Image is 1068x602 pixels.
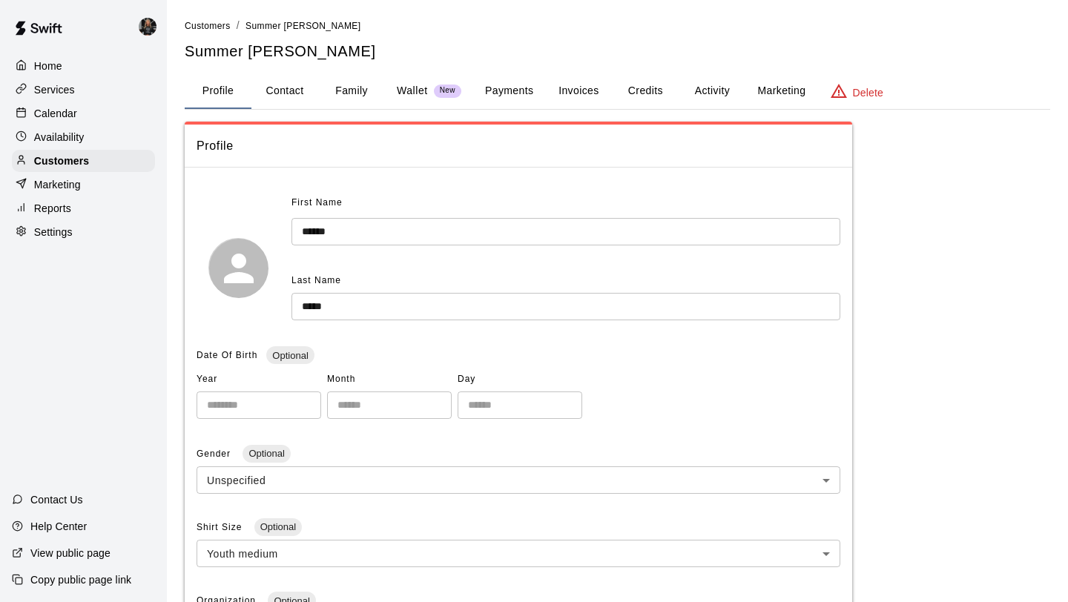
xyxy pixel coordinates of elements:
div: Garrett & Sean 1on1 Lessons [136,12,167,42]
p: Reports [34,201,71,216]
a: Reports [12,197,155,219]
a: Home [12,55,155,77]
button: Payments [473,73,545,109]
p: Marketing [34,177,81,192]
span: Shirt Size [197,522,245,532]
p: Settings [34,225,73,239]
h5: Summer [PERSON_NAME] [185,42,1050,62]
span: Month [327,368,452,391]
span: Year [197,368,321,391]
p: View public page [30,546,111,560]
div: basic tabs example [185,73,1050,109]
p: Copy public page link [30,572,131,587]
img: Garrett & Sean 1on1 Lessons [139,18,156,36]
a: Marketing [12,173,155,196]
p: Services [34,82,75,97]
p: Home [34,59,62,73]
span: Gender [197,449,234,459]
span: First Name [291,191,343,215]
p: Delete [853,85,883,100]
div: Unspecified [197,466,840,494]
p: Contact Us [30,492,83,507]
p: Wallet [397,83,428,99]
a: Services [12,79,155,101]
span: Customers [185,21,231,31]
button: Activity [679,73,745,109]
span: Optional [266,350,314,361]
a: Customers [185,19,231,31]
span: Date Of Birth [197,350,257,360]
p: Availability [34,130,85,145]
button: Credits [612,73,679,109]
span: Optional [243,448,290,459]
button: Marketing [745,73,817,109]
span: Day [458,368,582,391]
p: Calendar [34,106,77,121]
span: Summer [PERSON_NAME] [245,21,360,31]
a: Calendar [12,102,155,125]
a: Availability [12,126,155,148]
button: Profile [185,73,251,109]
span: Profile [197,136,840,156]
nav: breadcrumb [185,18,1050,34]
a: Customers [12,150,155,172]
span: New [434,86,461,96]
li: / [237,18,240,33]
span: Optional [254,521,302,532]
div: Youth medium [197,540,840,567]
span: Last Name [291,275,341,285]
button: Contact [251,73,318,109]
button: Family [318,73,385,109]
a: Settings [12,221,155,243]
p: Customers [34,153,89,168]
button: Invoices [545,73,612,109]
p: Help Center [30,519,87,534]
